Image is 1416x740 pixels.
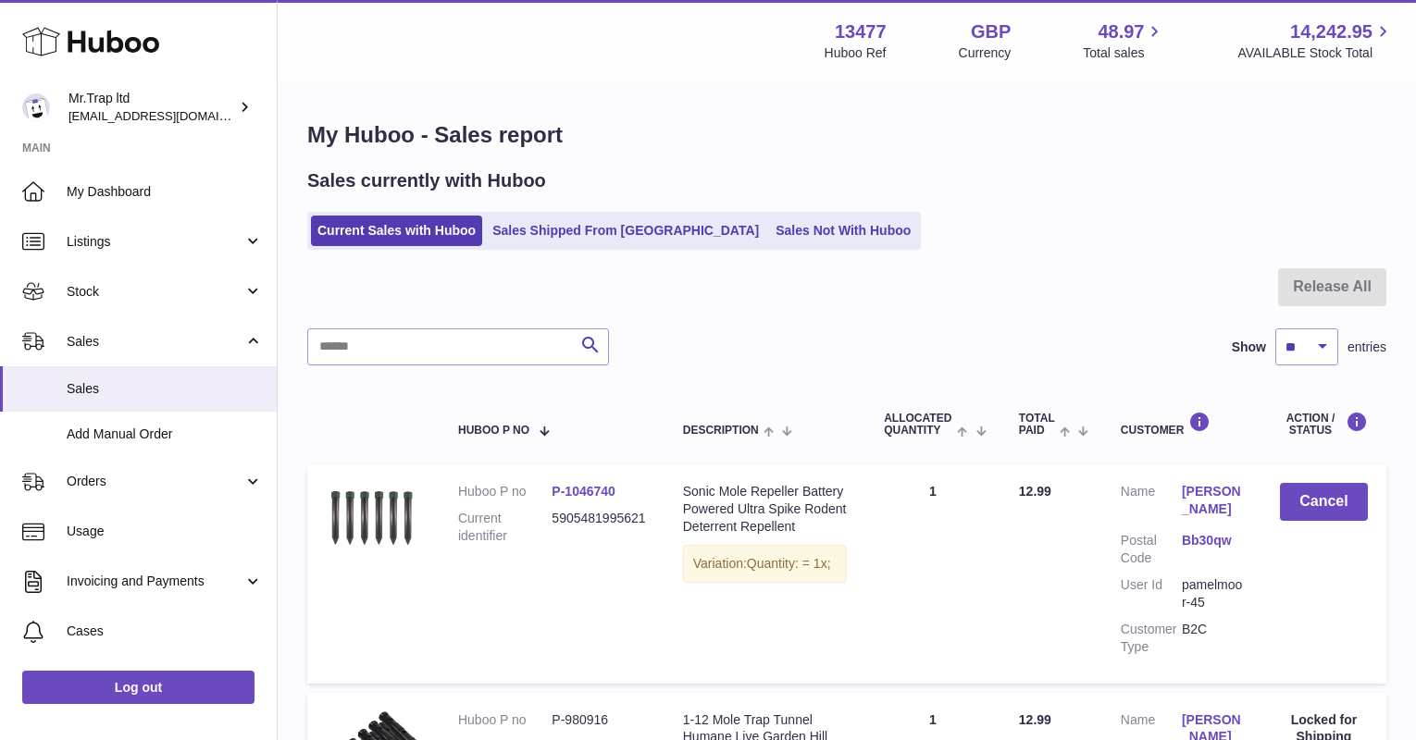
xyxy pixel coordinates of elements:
[1019,484,1051,499] span: 12.99
[884,413,952,437] span: ALLOCATED Quantity
[1121,483,1182,523] dt: Name
[67,283,243,301] span: Stock
[959,44,1012,62] div: Currency
[683,483,847,536] div: Sonic Mole Repeller Battery Powered Ultra Spike Rodent Deterrent Repellent
[552,484,615,499] a: P-1046740
[1237,19,1394,62] a: 14,242.95 AVAILABLE Stock Total
[68,108,272,123] span: [EMAIL_ADDRESS][DOMAIN_NAME]
[67,333,243,351] span: Sales
[1121,412,1243,437] div: Customer
[865,464,1000,683] td: 1
[1019,712,1051,727] span: 12.99
[67,523,263,540] span: Usage
[1083,44,1165,62] span: Total sales
[1121,576,1182,611] dt: User Id
[22,93,50,121] img: office@grabacz.eu
[458,483,552,500] dt: Huboo P no
[1280,412,1368,437] div: Action / Status
[1182,621,1243,656] dd: B2C
[552,711,645,729] dd: P-980916
[311,216,482,246] a: Current Sales with Huboo
[458,510,552,545] dt: Current identifier
[67,183,263,201] span: My Dashboard
[22,671,255,704] a: Log out
[67,425,263,443] span: Add Manual Order
[307,120,1386,150] h1: My Huboo - Sales report
[747,556,831,571] span: Quantity: = 1x;
[683,425,759,437] span: Description
[1232,339,1266,356] label: Show
[458,425,529,437] span: Huboo P no
[486,216,765,246] a: Sales Shipped From [GEOGRAPHIC_DATA]
[458,711,552,729] dt: Huboo P no
[1280,483,1368,521] button: Cancel
[67,623,263,640] span: Cases
[1290,19,1373,44] span: 14,242.95
[552,510,645,545] dd: 5905481995621
[307,168,546,193] h2: Sales currently with Huboo
[1348,339,1386,356] span: entries
[1121,621,1182,656] dt: Customer Type
[326,483,418,553] img: $_57.JPG
[1083,19,1165,62] a: 48.97 Total sales
[683,545,847,583] div: Variation:
[1182,576,1243,611] dd: pamelmoor-45
[67,233,243,251] span: Listings
[68,90,235,125] div: Mr.Trap ltd
[971,19,1011,44] strong: GBP
[67,573,243,590] span: Invoicing and Payments
[67,380,263,398] span: Sales
[835,19,887,44] strong: 13477
[1182,532,1243,549] a: Bb30qw
[1098,19,1144,44] span: 48.97
[1237,44,1394,62] span: AVAILABLE Stock Total
[1121,532,1182,567] dt: Postal Code
[1182,483,1243,518] a: [PERSON_NAME]
[1019,413,1055,437] span: Total paid
[769,216,917,246] a: Sales Not With Huboo
[67,473,243,490] span: Orders
[825,44,887,62] div: Huboo Ref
